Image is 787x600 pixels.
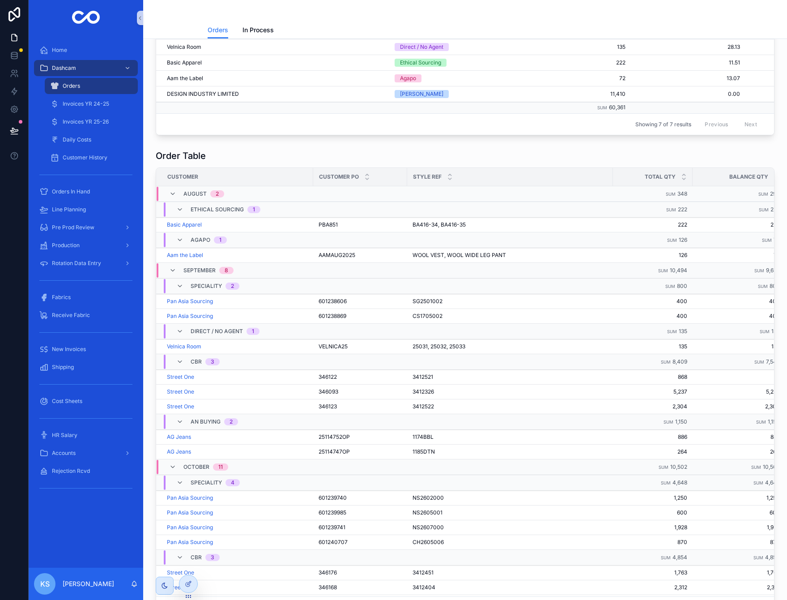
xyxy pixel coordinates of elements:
span: Speciality [191,283,222,290]
small: Sum [597,105,607,110]
span: 1174BBL [413,433,434,441]
a: 886 [618,433,687,441]
span: Orders [63,82,80,90]
span: Basic Apparel [167,59,202,66]
a: Cost Sheets [34,393,138,409]
a: Line Planning [34,201,138,218]
a: 3412326 [413,388,608,395]
span: 346123 [319,403,337,410]
a: 25114747OP [319,448,402,455]
a: 25114752OP [319,433,402,441]
span: 870 [618,539,687,546]
span: 600 [698,509,780,516]
a: 25031, 25032, 25033 [413,343,608,350]
span: Line Planning [52,206,86,213]
a: [PERSON_NAME] [395,90,505,98]
span: CBR [191,554,202,561]
a: 5,237 [618,388,687,395]
span: AG Jeans [167,433,191,441]
span: 135 [771,328,780,334]
span: CBR [191,358,202,365]
span: 1185DTN [413,448,435,455]
span: DESIGN INDUSTRY LIMITED [167,90,239,98]
span: Receive Fabric [52,312,90,319]
a: New Invoices [34,341,138,357]
small: Sum [759,207,769,212]
small: Sum [666,192,676,197]
span: 870 [698,539,780,546]
span: 222 [618,221,687,228]
a: Street One [167,403,194,410]
a: Production [34,237,138,253]
a: SG2501002 [413,298,608,305]
span: Pan Asia Sourcing [167,539,213,546]
a: 2,312 [618,584,687,591]
a: 601239741 [319,524,402,531]
span: Agapo [191,236,210,244]
span: Showing 7 of 7 results [635,121,691,128]
a: Receive Fabric [34,307,138,323]
a: Velnica Room [167,343,201,350]
span: 9,632 [766,267,780,274]
a: 28.13 [636,43,740,51]
span: Pan Asia Sourcing [167,313,213,320]
span: 868 [618,373,687,381]
span: 72 [516,75,625,82]
span: 800 [770,283,780,289]
span: 346176 [319,569,337,576]
span: Pan Asia Sourcing [167,524,213,531]
span: 2,312 [698,584,780,591]
a: Basic Apparel [167,221,202,228]
a: Street One [167,373,194,381]
span: Rejection Rcvd [52,467,90,475]
small: Sum [758,192,768,197]
a: AG Jeans [167,433,308,441]
span: 135 [698,343,780,350]
a: 11,410 [516,90,625,98]
span: NS2607000 [413,524,444,531]
a: Pan Asia Sourcing [167,509,308,516]
a: NS2602000 [413,494,608,501]
span: Fabrics [52,294,71,301]
a: Pan Asia Sourcing [167,494,308,501]
span: October [183,463,209,471]
a: PBA851 [319,221,402,228]
span: Total Qty [645,173,676,180]
span: Velnica Room [167,43,201,51]
a: Ethical Sourcing [395,59,505,67]
span: Customer [167,173,198,180]
span: 400 [618,298,687,305]
span: VELNICA25 [319,343,348,350]
span: 1,928 [618,524,687,531]
span: Orders In Hand [52,188,90,195]
span: 10,494 [670,267,687,274]
span: 3412521 [413,373,433,381]
span: 601240707 [319,539,348,546]
a: Orders [45,78,138,94]
span: Ethical Sourcing [191,206,244,213]
span: Style Ref [413,173,442,180]
span: 601239740 [319,494,347,501]
span: 800 [677,283,687,289]
a: Fabrics [34,289,138,305]
a: Street One [167,373,308,381]
a: 264 [618,448,687,455]
span: 3412522 [413,403,434,410]
a: 3412522 [413,403,608,410]
a: Pan Asia Sourcing [167,524,308,531]
a: Velnica Room [167,343,308,350]
a: 3412451 [413,569,608,576]
a: 1,250 [618,494,687,501]
span: Street One [167,569,194,576]
small: Sum [666,207,676,212]
span: 348 [677,190,687,197]
span: CS1705002 [413,313,442,320]
small: Sum [665,284,675,289]
a: Agapo [395,74,505,82]
span: 135 [516,43,625,51]
a: 601239985 [319,509,402,516]
span: Rotation Data Entry [52,260,101,267]
span: 135 [618,343,687,350]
